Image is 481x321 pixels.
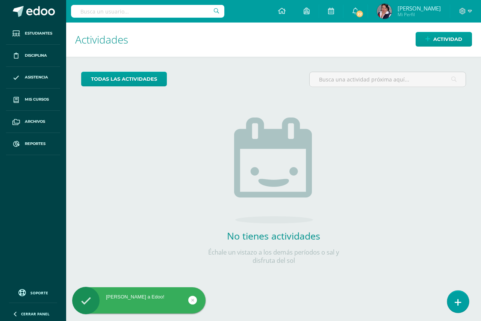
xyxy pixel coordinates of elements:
[398,11,441,18] span: Mi Perfil
[198,229,349,242] h2: No tienes actividades
[72,294,206,300] div: [PERSON_NAME] a Edoo!
[377,4,392,19] img: 65c5eed485de5d265f87d8d7be17e195.png
[6,111,60,133] a: Archivos
[433,32,462,46] span: Actividad
[25,53,47,59] span: Disciplina
[25,119,45,125] span: Archivos
[9,287,57,297] a: Soporte
[25,30,52,36] span: Estudiantes
[398,5,441,12] span: [PERSON_NAME]
[310,72,466,87] input: Busca una actividad próxima aquí...
[6,133,60,155] a: Reportes
[355,10,364,18] span: 22
[6,45,60,67] a: Disciplina
[25,141,45,147] span: Reportes
[71,5,224,18] input: Busca un usuario...
[234,118,313,223] img: no_activities.png
[6,23,60,45] a: Estudiantes
[81,72,167,86] a: todas las Actividades
[30,290,48,295] span: Soporte
[198,248,349,265] p: Échale un vistazo a los demás períodos o sal y disfruta del sol
[6,67,60,89] a: Asistencia
[25,96,49,102] span: Mis cursos
[25,74,48,80] span: Asistencia
[6,89,60,111] a: Mis cursos
[75,23,472,57] h1: Actividades
[416,32,472,47] a: Actividad
[21,311,50,316] span: Cerrar panel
